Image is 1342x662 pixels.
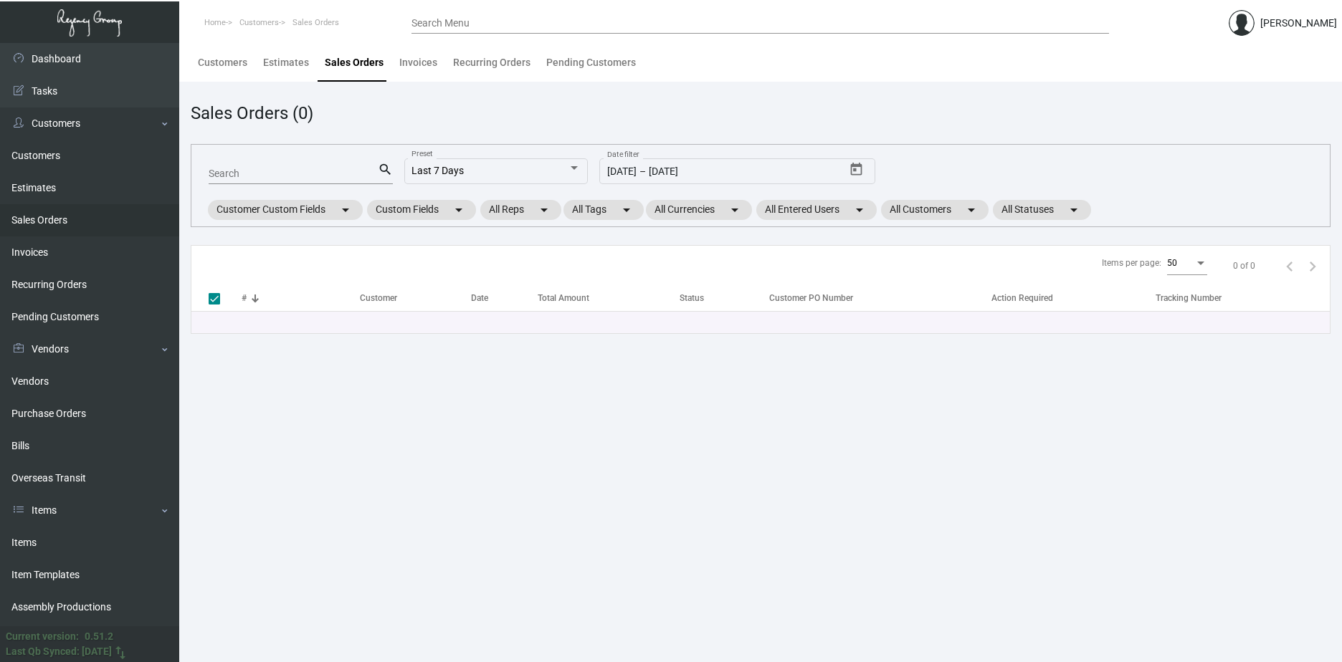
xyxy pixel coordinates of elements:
[1233,259,1255,272] div: 0 of 0
[204,18,226,27] span: Home
[1156,292,1222,304] div: Tracking Number
[680,292,762,304] div: Status
[239,18,279,27] span: Customers
[1260,16,1337,31] div: [PERSON_NAME]
[263,55,309,70] div: Estimates
[450,201,467,219] mat-icon: arrow_drop_down
[378,161,393,178] mat-icon: search
[6,629,79,644] div: Current version:
[769,292,991,304] div: Customer PO Number
[1102,256,1161,269] div: Items per page:
[756,200,877,220] mat-chip: All Entered Users
[6,644,112,659] div: Last Qb Synced: [DATE]
[845,158,868,181] button: Open calendar
[191,100,313,126] div: Sales Orders (0)
[1167,258,1177,268] span: 50
[360,292,470,304] div: Customer
[208,200,363,220] mat-chip: Customer Custom Fields
[639,166,646,178] span: –
[242,292,247,304] div: #
[963,201,980,219] mat-icon: arrow_drop_down
[198,55,247,70] div: Customers
[607,166,637,178] input: Start date
[367,200,476,220] mat-chip: Custom Fields
[85,629,113,644] div: 0.51.2
[563,200,644,220] mat-chip: All Tags
[399,55,437,70] div: Invoices
[1229,10,1255,36] img: admin@bootstrapmaster.com
[453,55,530,70] div: Recurring Orders
[1167,259,1207,269] mat-select: Items per page:
[546,55,636,70] div: Pending Customers
[1278,254,1301,277] button: Previous page
[769,292,853,304] div: Customer PO Number
[536,201,553,219] mat-icon: arrow_drop_down
[1301,254,1324,277] button: Next page
[471,292,488,304] div: Date
[646,200,752,220] mat-chip: All Currencies
[480,200,561,220] mat-chip: All Reps
[851,201,868,219] mat-icon: arrow_drop_down
[991,292,1156,304] div: Action Required
[538,292,680,304] div: Total Amount
[292,18,339,27] span: Sales Orders
[337,201,354,219] mat-icon: arrow_drop_down
[680,292,704,304] div: Status
[325,55,384,70] div: Sales Orders
[649,166,765,178] input: End date
[1065,201,1082,219] mat-icon: arrow_drop_down
[242,292,360,304] div: #
[881,200,989,220] mat-chip: All Customers
[993,200,1091,220] mat-chip: All Statuses
[411,165,464,176] span: Last 7 Days
[1156,292,1330,304] div: Tracking Number
[991,292,1053,304] div: Action Required
[538,292,589,304] div: Total Amount
[471,292,538,304] div: Date
[618,201,635,219] mat-icon: arrow_drop_down
[726,201,743,219] mat-icon: arrow_drop_down
[360,292,397,304] div: Customer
